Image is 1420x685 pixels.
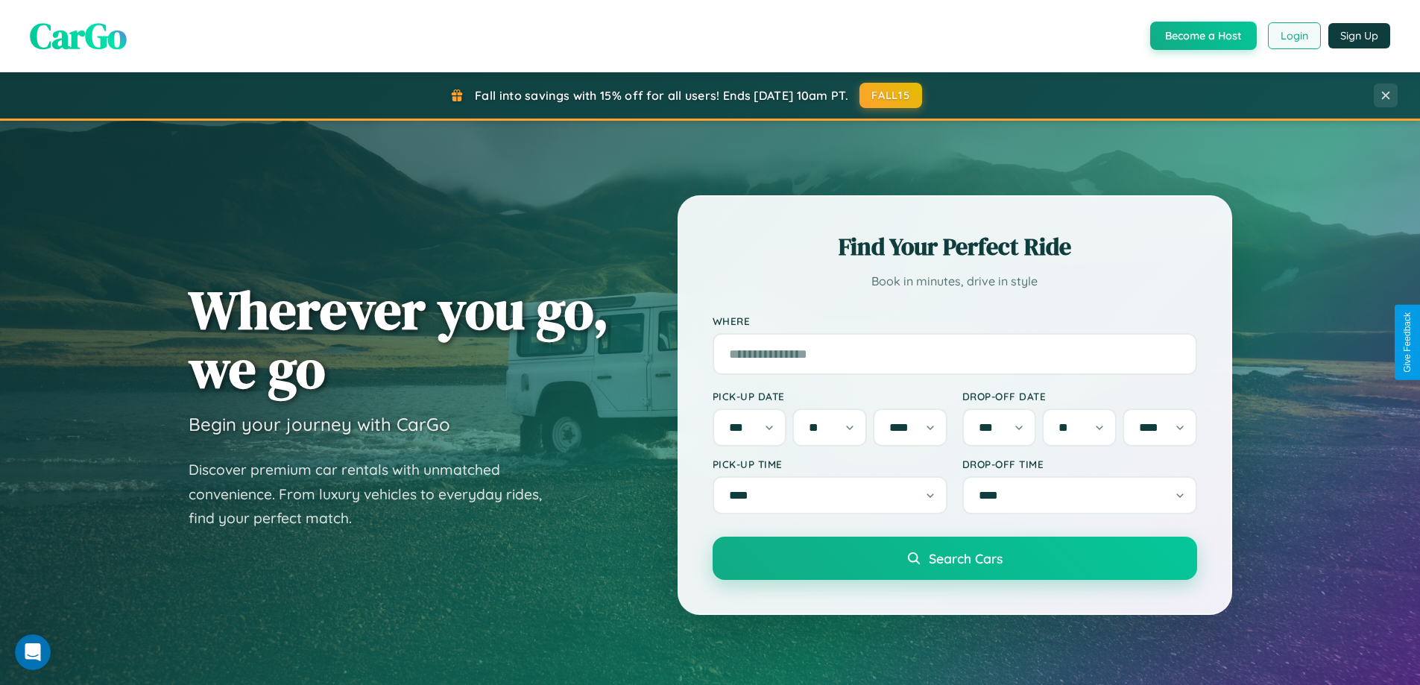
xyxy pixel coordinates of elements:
h3: Begin your journey with CarGo [189,413,450,435]
p: Discover premium car rentals with unmatched convenience. From luxury vehicles to everyday rides, ... [189,458,561,531]
label: Pick-up Date [713,390,947,403]
button: Become a Host [1150,22,1257,50]
button: Sign Up [1328,23,1390,48]
h1: Wherever you go, we go [189,280,609,398]
button: Search Cars [713,537,1197,580]
label: Pick-up Time [713,458,947,470]
p: Book in minutes, drive in style [713,271,1197,292]
h2: Find Your Perfect Ride [713,230,1197,263]
span: CarGo [30,11,127,60]
div: Give Feedback [1402,312,1413,373]
span: Search Cars [929,550,1003,566]
label: Where [713,315,1197,327]
span: Fall into savings with 15% off for all users! Ends [DATE] 10am PT. [475,88,848,103]
label: Drop-off Date [962,390,1197,403]
button: Login [1268,22,1321,49]
label: Drop-off Time [962,458,1197,470]
button: FALL15 [859,83,922,108]
iframe: Intercom live chat [15,634,51,670]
